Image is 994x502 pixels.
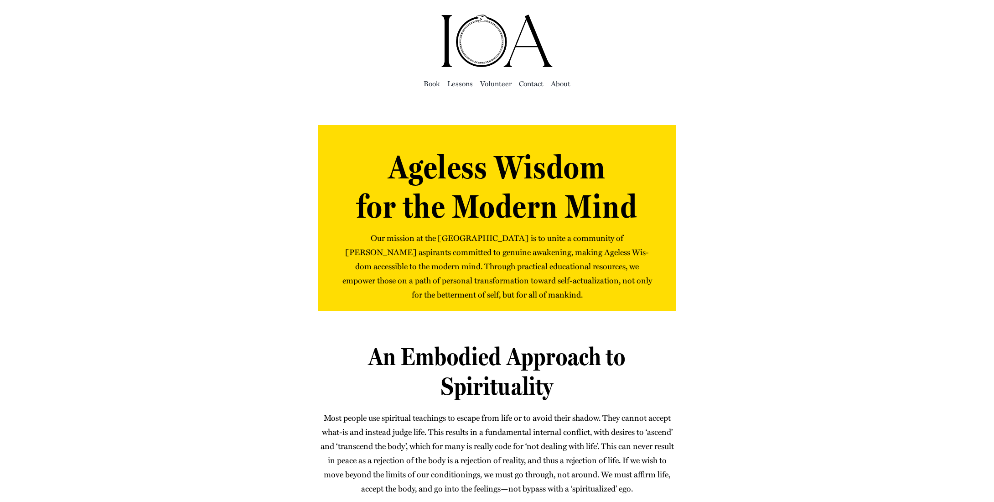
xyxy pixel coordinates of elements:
[519,77,544,90] a: Con­tact
[341,231,653,302] p: Our mis­sion at the [GEOGRAPHIC_DATA] is to unite a com­mu­ni­ty of [PERSON_NAME] aspi­rants com­...
[424,77,440,90] a: Book
[318,342,676,401] h2: An Embodied Approach to Spirituality
[480,77,512,90] a: Vol­un­teer
[318,411,676,496] p: Most peo­ple use spir­i­tu­al teach­ings to escape from life or to avoid their shad­ow. They can­...
[223,68,771,98] nav: Main
[447,77,473,90] a: Lessons
[551,77,570,90] a: About
[440,12,554,24] a: ioa-logo
[440,14,554,68] img: Institute of Awakening
[341,147,653,226] h1: Ageless Wisdom for the Modern Mind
